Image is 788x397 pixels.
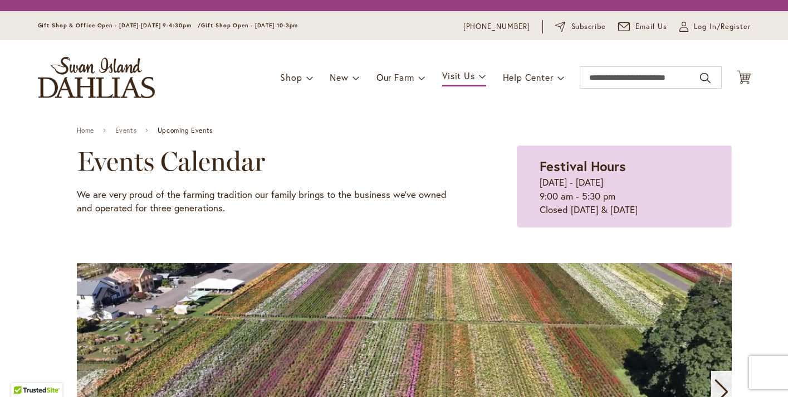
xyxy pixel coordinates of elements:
[442,70,474,81] span: Visit Us
[635,21,667,32] span: Email Us
[571,21,606,32] span: Subscribe
[503,71,554,83] span: Help Center
[540,176,708,216] p: [DATE] - [DATE] 9:00 am - 5:30 pm Closed [DATE] & [DATE]
[679,21,751,32] a: Log In/Register
[540,157,626,175] strong: Festival Hours
[8,357,40,389] iframe: Launch Accessibility Center
[700,69,710,87] button: Search
[38,22,202,29] span: Gift Shop & Office Open - [DATE]-[DATE] 9-4:30pm /
[115,127,137,134] a: Events
[555,21,606,32] a: Subscribe
[38,57,155,98] a: store logo
[77,127,94,134] a: Home
[158,127,213,134] span: Upcoming Events
[201,22,298,29] span: Gift Shop Open - [DATE] 10-3pm
[330,71,348,83] span: New
[618,21,667,32] a: Email Us
[280,71,302,83] span: Shop
[463,21,531,32] a: [PHONE_NUMBER]
[77,188,462,215] p: We are very proud of the farming tradition our family brings to the business we've owned and oper...
[77,146,462,177] h2: Events Calendar
[694,21,751,32] span: Log In/Register
[376,71,414,83] span: Our Farm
